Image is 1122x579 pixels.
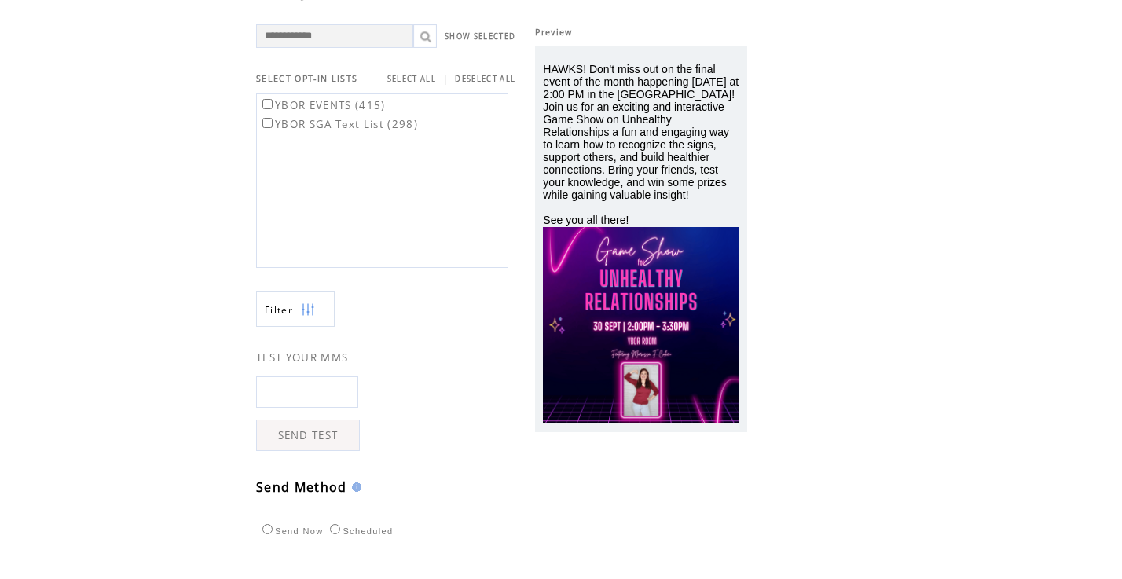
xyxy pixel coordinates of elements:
input: YBOR EVENTS (415) [262,99,273,109]
span: | [442,71,449,86]
span: Preview [535,27,572,38]
a: DESELECT ALL [455,74,515,84]
label: Scheduled [326,526,393,536]
input: Send Now [262,524,273,534]
label: Send Now [258,526,323,536]
label: YBOR EVENTS (415) [259,98,386,112]
span: Show filters [265,303,293,317]
img: filters.png [301,292,315,328]
a: Filter [256,291,335,327]
input: YBOR SGA Text List (298) [262,118,273,128]
a: SELECT ALL [387,74,436,84]
img: help.gif [347,482,361,492]
input: Scheduled [330,524,340,534]
span: TEST YOUR MMS [256,350,348,365]
a: SEND TEST [256,420,360,451]
span: Send Method [256,478,347,496]
span: HAWKS! Don't miss out on the final event of the month happening [DATE] at 2:00 PM in the [GEOGRAP... [543,63,739,226]
label: YBOR SGA Text List (298) [259,117,418,131]
span: SELECT OPT-IN LISTS [256,73,357,84]
a: SHOW SELECTED [445,31,515,42]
